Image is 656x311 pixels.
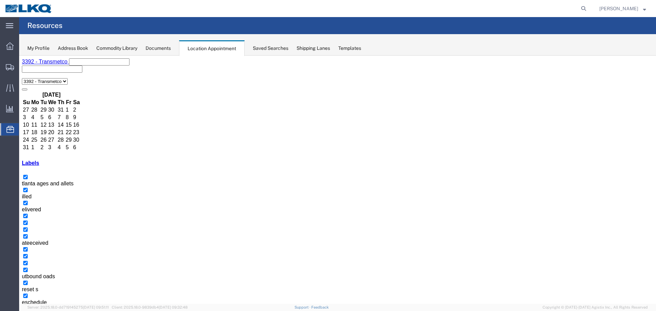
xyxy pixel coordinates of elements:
[38,58,46,65] td: 7
[21,73,28,80] td: 19
[19,56,656,304] iframe: FS Legacy Container
[3,66,11,73] td: 10
[543,305,648,310] span: Copyright © [DATE]-[DATE] Agistix Inc., All Rights Reserved
[54,88,61,95] td: 6
[3,244,28,250] span: eschedule
[12,66,20,73] td: 11
[146,45,171,52] div: Documents
[599,5,638,12] span: William Haney
[3,73,11,80] td: 17
[3,104,20,110] a: Labels
[29,66,38,73] td: 13
[3,138,12,144] span: illed
[253,45,288,52] div: Saved Searches
[29,73,38,80] td: 20
[27,17,63,34] h4: Resources
[3,88,11,95] td: 31
[3,218,36,224] span: utbound oads
[21,58,28,65] td: 5
[4,212,9,216] input: utbound oads
[3,231,19,237] span: reset s
[54,66,61,73] td: 16
[46,66,53,73] td: 15
[599,4,646,13] button: [PERSON_NAME]
[4,238,9,242] input: eschedule
[3,184,29,190] span: ateeceived
[4,225,9,229] input: reset s
[21,81,28,88] td: 26
[12,88,20,95] td: 1
[46,73,53,80] td: 22
[54,81,61,88] td: 30
[112,305,188,309] span: Client: 2025.18.0-9839db4
[12,73,20,80] td: 18
[38,73,46,80] td: 21
[4,132,9,137] input: illed
[4,145,9,150] input: elivered
[311,305,329,309] a: Feedback
[3,125,54,131] span: tlanta ages and allets
[21,88,28,95] td: 2
[21,66,28,73] td: 12
[338,45,361,52] div: Templates
[38,66,46,73] td: 14
[29,81,38,88] td: 27
[5,3,53,14] img: logo
[12,81,20,88] td: 25
[29,58,38,65] td: 6
[27,45,50,52] div: My Profile
[4,119,9,124] input: tlanta ages and allets
[54,73,61,80] td: 23
[46,88,53,95] td: 5
[54,58,61,65] td: 9
[3,81,11,88] td: 24
[179,40,245,56] div: Location Appointment
[27,305,109,309] span: Server: 2025.18.0-dd719145275
[29,88,38,95] td: 3
[83,305,109,309] span: [DATE] 09:51:11
[3,151,22,157] span: elivered
[4,179,9,183] input: ateeceived
[297,45,330,52] div: Shipping Lanes
[46,81,53,88] td: 29
[58,45,88,52] div: Address Book
[38,81,46,88] td: 28
[159,305,188,309] span: [DATE] 09:32:48
[295,305,312,309] a: Support
[46,58,53,65] td: 8
[96,45,137,52] div: Commodity Library
[38,88,46,95] td: 4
